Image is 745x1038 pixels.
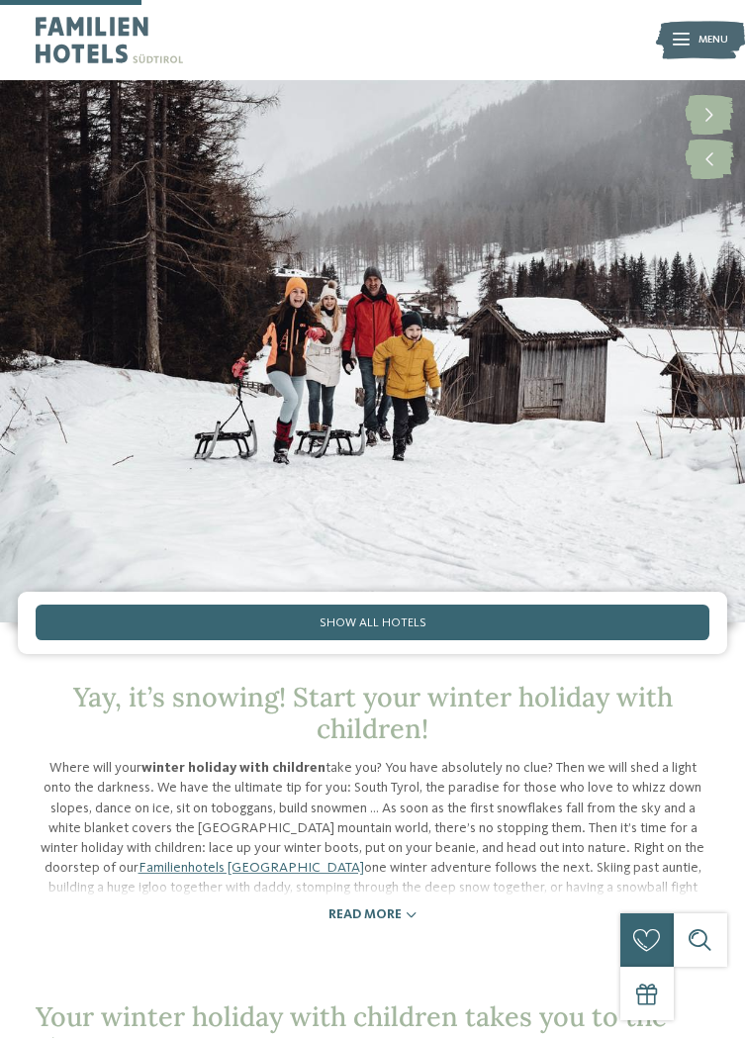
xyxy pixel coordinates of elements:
a: Familienhotels [GEOGRAPHIC_DATA] [139,861,364,875]
img: Familienhotels Südtirol [656,18,745,62]
span: read more [328,906,402,925]
span: Menu [698,33,728,47]
p: Where will your take you? You have absolutely no clue? Then we will shed a light onto the darknes... [36,758,709,937]
strong: winter holiday with children [141,761,326,775]
a: Show all hotels [36,605,709,640]
span: Yay, it’s snowing! Start your winter holiday with children! [73,680,673,745]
